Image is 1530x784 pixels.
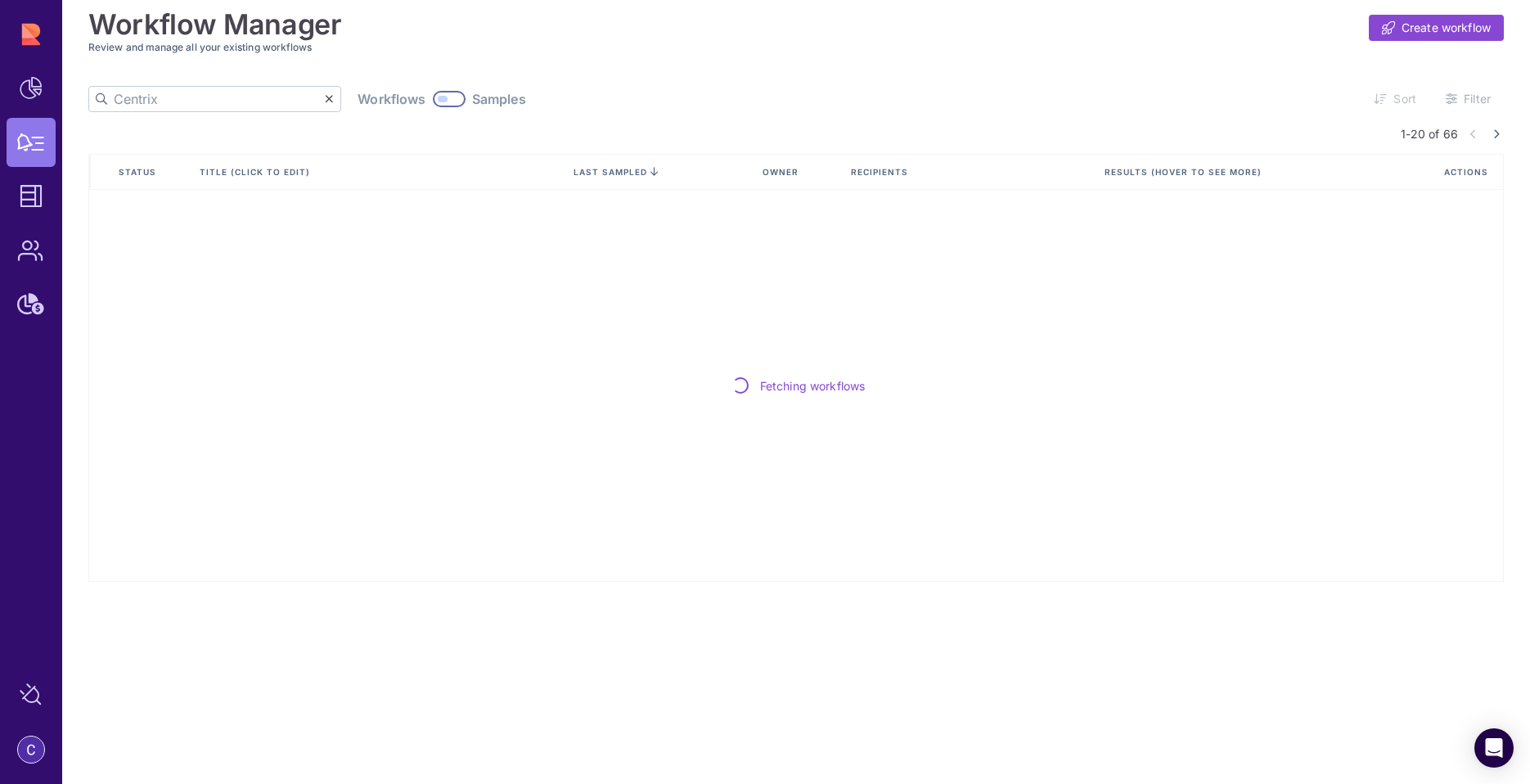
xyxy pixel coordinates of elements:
span: Samples [472,91,526,107]
div: Open Intercom Messenger [1474,728,1514,768]
span: Create workflow [1402,20,1491,36]
span: Fetching workflows [760,377,866,394]
span: Filter [1464,91,1491,107]
span: last sampled [574,167,647,177]
span: Workflows [358,91,425,107]
span: 1-20 of 66 [1401,125,1458,142]
h1: Workflow Manager [88,8,342,41]
span: Owner [763,166,802,178]
span: Status [119,166,160,178]
input: Search by title [114,87,325,111]
span: Actions [1444,166,1492,178]
h3: Review and manage all your existing workflows [88,41,1504,53]
span: Results (Hover to see more) [1105,166,1265,178]
span: Title (click to edit) [200,166,313,178]
img: account-photo [18,737,44,763]
span: Recipients [851,166,911,178]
